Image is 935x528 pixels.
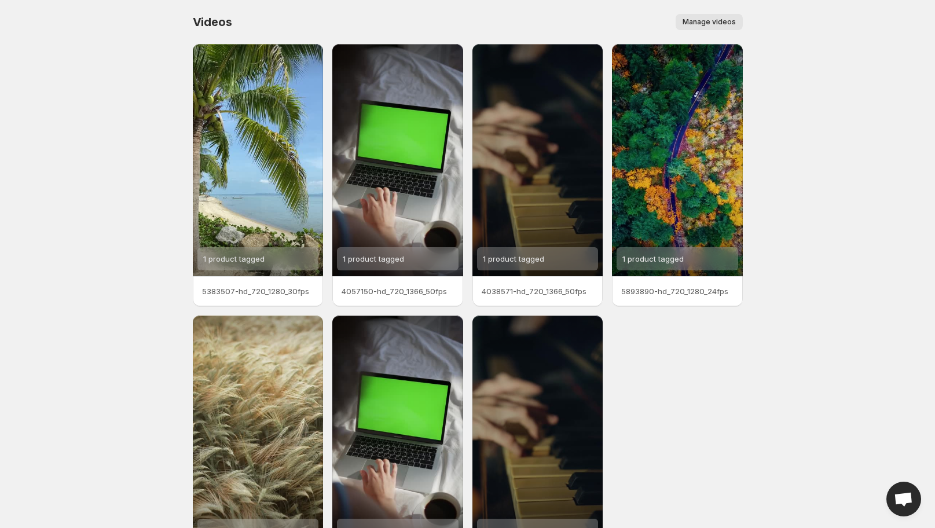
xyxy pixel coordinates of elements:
[483,254,544,263] span: 1 product tagged
[202,285,314,297] p: 5383507-hd_720_1280_30fps
[342,285,454,297] p: 4057150-hd_720_1366_50fps
[203,254,265,263] span: 1 product tagged
[622,254,684,263] span: 1 product tagged
[676,14,743,30] button: Manage videos
[886,482,921,516] div: Open chat
[193,15,232,29] span: Videos
[343,254,404,263] span: 1 product tagged
[482,285,594,297] p: 4038571-hd_720_1366_50fps
[621,285,734,297] p: 5893890-hd_720_1280_24fps
[683,17,736,27] span: Manage videos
